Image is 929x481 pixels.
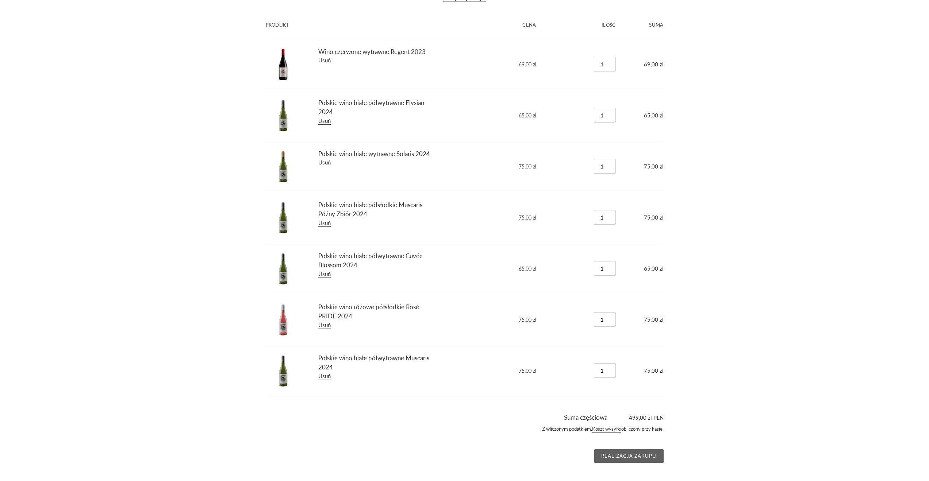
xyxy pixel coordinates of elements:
th: Ilość [544,11,624,39]
dd: 69,00 zl [453,61,536,68]
span: 75,00 zl [644,316,664,323]
a: Koszt wysyłki [592,426,621,432]
span: 65,00 zl [644,112,664,119]
span: 499,00 zl PLN [609,414,664,422]
th: Suma [624,11,664,39]
dd: 75,00 zl [453,316,536,323]
a: Polskie wino białe półwytrawne Elysian 2024 [318,99,424,116]
input: Realizacja zakupu [594,449,664,463]
span: 75,00 zl [644,367,664,374]
span: 75,00 zl [644,214,664,221]
dd: 75,00 zl [453,163,536,170]
span: 75,00 zl [644,163,664,170]
dd: 75,00 zl [453,214,536,221]
a: Polskie wino białe półsłodkie Muscaris Późny Zbiór 2024 [318,201,422,218]
a: Usuń Polskie wino białe półwytrawne Elysian 2024 [318,117,331,125]
a: Usuń Polskie wino różowe półsłodkie Rosé PRIDE 2024 [318,322,331,329]
span: 69,00 zl [644,61,664,67]
a: Wino czerwone wytrawne Regent 2023 [318,48,426,55]
a: Usuń Polskie wino białe wytrawne Solaris 2024 [318,159,331,166]
dd: 65,00 zl [453,112,536,119]
a: Polskie wino różowe półsłodkie Rosé PRIDE 2024 [318,303,419,320]
a: Polskie wino białe wytrawne Solaris 2024 [318,150,430,158]
dd: 75,00 zl [453,367,536,375]
a: Usuń Polskie wino białe półwytrawne Cuvée Blossom 2024 [318,271,331,278]
th: Produkt [266,11,445,39]
a: Usuń Polskie wino białe półwytrawne Muscaris 2024 [318,373,331,380]
a: Usuń Polskie wino białe półsłodkie Muscaris Późny Zbiór 2024 [318,220,331,227]
th: Cena [445,11,544,39]
a: Polskie wino białe półwytrawne Cuvée Blossom 2024 [318,252,423,269]
span: Suma częściowa [564,414,607,421]
a: Usuń Wino czerwone wytrawne Regent 2023 [318,57,331,64]
a: Polskie wino białe półwytrawne Muscaris 2024 [318,354,429,371]
span: 65,00 zl [644,265,664,272]
dd: 65,00 zl [453,265,536,272]
div: Z wliczonym podatkiem. obliczony przy kasie. [266,422,664,440]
